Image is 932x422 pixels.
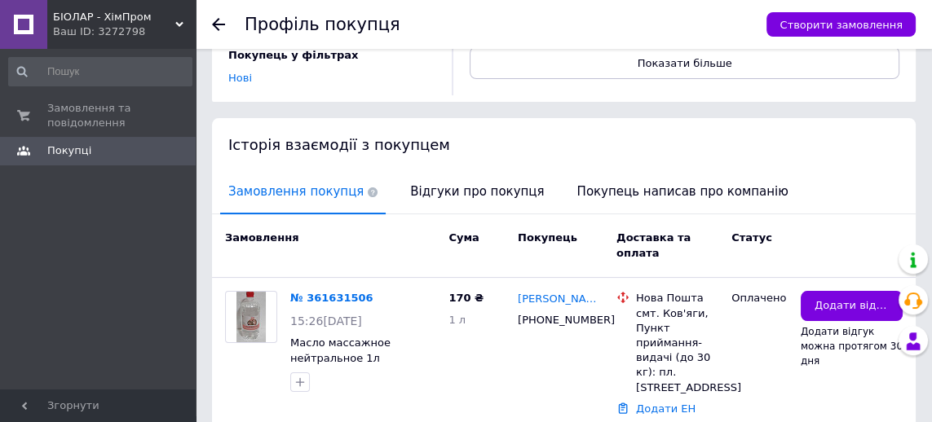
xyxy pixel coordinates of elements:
[470,46,899,79] button: Показати більше
[801,326,903,367] span: Додати відгук можна протягом 30 дня
[245,15,400,34] h1: Профіль покупця
[731,231,772,244] span: Статус
[815,298,889,314] span: Додати відгук
[47,143,91,158] span: Покупці
[47,101,151,130] span: Замовлення та повідомлення
[8,57,192,86] input: Пошук
[518,231,577,244] span: Покупець
[448,292,484,304] span: 170 ₴
[569,171,797,213] span: Покупець написав про компанію
[53,24,196,39] div: Ваш ID: 3272798
[220,171,386,213] span: Замовлення покупця
[801,291,903,321] button: Додати відгук
[518,292,603,307] a: [PERSON_NAME]
[515,310,594,331] div: [PHONE_NUMBER]
[636,306,718,395] div: смт. Ков'яги, Пункт приймання-видачі (до 30 кг): пл. [STREET_ADDRESS]
[290,336,391,364] a: Масло массажное нейтральное 1л
[290,314,362,327] span: 15:26[DATE]
[236,292,265,342] img: Фото товару
[780,19,903,31] span: Створити замовлення
[225,291,277,343] a: Фото товару
[228,72,252,84] a: Нові
[616,231,691,259] span: Доставка та оплата
[228,136,450,153] span: Історія взаємодії з покупцем
[638,57,732,69] span: Показати більше
[290,292,373,304] a: № 361631506
[53,10,175,24] span: БІОЛАР - ХімПром
[448,314,466,326] span: 1 л
[448,231,479,244] span: Cума
[636,402,696,415] a: Додати ЕН
[402,171,552,213] span: Відгуки про покупця
[225,231,298,244] span: Замовлення
[228,48,431,63] div: Покупець у фільтрах
[766,12,916,37] button: Створити замовлення
[636,291,718,306] div: Нова Пошта
[212,18,225,31] div: Повернутися назад
[731,291,788,306] div: Оплачено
